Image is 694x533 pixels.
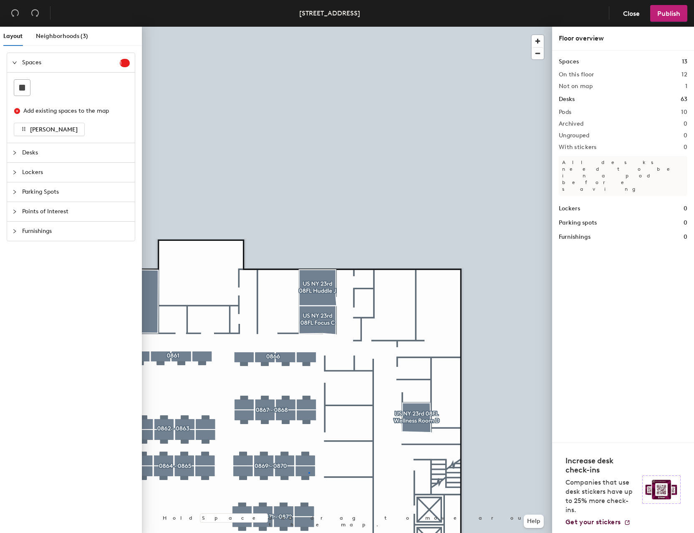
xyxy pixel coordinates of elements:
[559,71,594,78] h2: On this floor
[7,5,23,22] button: Undo (⌘ + Z)
[3,33,23,40] span: Layout
[23,106,123,116] div: Add existing spaces to the map
[684,218,687,227] h1: 0
[27,5,43,22] button: Redo (⌘ + ⇧ + Z)
[684,121,687,127] h2: 0
[22,143,130,162] span: Desks
[299,8,360,18] div: [STREET_ADDRESS]
[22,53,120,72] span: Spaces
[12,150,17,155] span: collapsed
[22,163,130,182] span: Lockers
[559,57,579,66] h1: Spaces
[559,83,593,90] h2: Not on map
[684,144,687,151] h2: 0
[559,33,687,43] div: Floor overview
[559,232,591,242] h1: Furnishings
[559,95,575,104] h1: Desks
[559,218,597,227] h1: Parking spots
[36,33,88,40] span: Neighborhoods (3)
[642,475,681,504] img: Sticker logo
[565,518,631,526] a: Get your stickers
[565,518,621,526] span: Get your stickers
[685,83,687,90] h2: 1
[120,60,130,66] span: 1
[565,456,637,475] h4: Increase desk check-ins
[22,182,130,202] span: Parking Spots
[12,209,17,214] span: collapsed
[14,123,85,136] button: [PERSON_NAME]
[12,60,17,65] span: expanded
[684,232,687,242] h1: 0
[30,126,78,133] span: [PERSON_NAME]
[559,132,590,139] h2: Ungrouped
[681,109,687,116] h2: 10
[559,144,597,151] h2: With stickers
[12,229,17,234] span: collapsed
[682,57,687,66] h1: 13
[565,478,637,515] p: Companies that use desk stickers have up to 25% more check-ins.
[681,95,687,104] h1: 63
[684,204,687,213] h1: 0
[623,10,640,18] span: Close
[681,71,687,78] h2: 12
[657,10,680,18] span: Publish
[559,109,571,116] h2: Pods
[120,59,130,67] sup: 1
[12,170,17,175] span: collapsed
[14,108,20,114] span: close-circle
[524,515,544,528] button: Help
[616,5,647,22] button: Close
[22,222,130,241] span: Furnishings
[684,132,687,139] h2: 0
[12,189,17,195] span: collapsed
[22,202,130,221] span: Points of Interest
[650,5,687,22] button: Publish
[559,156,687,196] p: All desks need to be in a pod before saving
[559,204,580,213] h1: Lockers
[559,121,583,127] h2: Archived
